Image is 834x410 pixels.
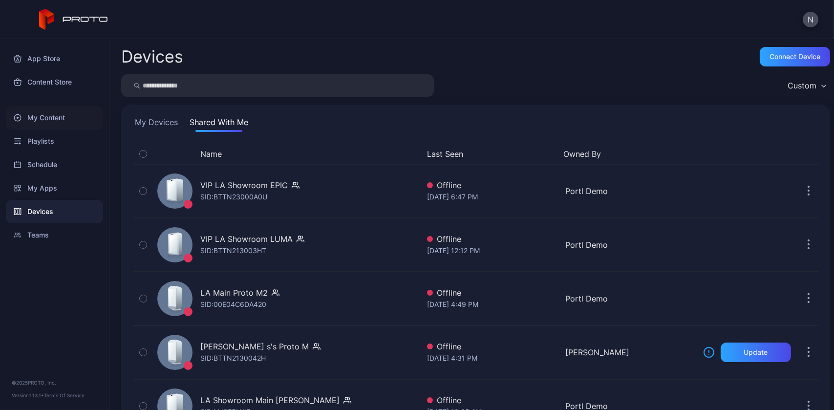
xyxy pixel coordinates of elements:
[6,153,103,176] a: Schedule
[565,346,695,358] div: [PERSON_NAME]
[427,299,557,310] div: [DATE] 4:49 PM
[200,179,288,191] div: VIP LA Showroom EPIC
[12,392,44,398] span: Version 1.13.1 •
[783,74,830,97] button: Custom
[563,148,691,160] button: Owned By
[200,148,222,160] button: Name
[133,116,180,132] button: My Devices
[200,299,266,310] div: SID: 00E04C6DA420
[121,48,183,65] h2: Devices
[744,348,768,356] div: Update
[6,47,103,70] a: App Store
[6,176,103,200] a: My Apps
[427,341,557,352] div: Offline
[788,81,816,90] div: Custom
[565,185,695,197] div: Portl Demo
[803,12,818,27] button: N
[427,148,555,160] button: Last Seen
[44,392,85,398] a: Terms Of Service
[565,239,695,251] div: Portl Demo
[12,379,97,387] div: © 2025 PROTO, Inc.
[799,148,818,160] div: Options
[200,245,266,257] div: SID: BTTN213003HT
[200,352,266,364] div: SID: BTTN2130042H
[200,394,340,406] div: LA Showroom Main [PERSON_NAME]
[200,287,268,299] div: LA Main Proto M2
[760,47,830,66] button: Connect device
[565,293,695,304] div: Portl Demo
[6,129,103,153] a: Playlists
[200,191,267,203] div: SID: BTTN23000A0U
[6,106,103,129] a: My Content
[427,245,557,257] div: [DATE] 12:12 PM
[427,287,557,299] div: Offline
[427,233,557,245] div: Offline
[770,53,820,61] div: Connect device
[427,191,557,203] div: [DATE] 6:47 PM
[188,116,250,132] button: Shared With Me
[200,233,293,245] div: VIP LA Showroom LUMA
[427,394,557,406] div: Offline
[200,341,309,352] div: [PERSON_NAME] s's Proto M
[427,352,557,364] div: [DATE] 4:31 PM
[6,70,103,94] a: Content Store
[6,223,103,247] a: Teams
[427,179,557,191] div: Offline
[721,343,791,362] button: Update
[699,148,787,160] div: Update Device
[6,200,103,223] a: Devices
